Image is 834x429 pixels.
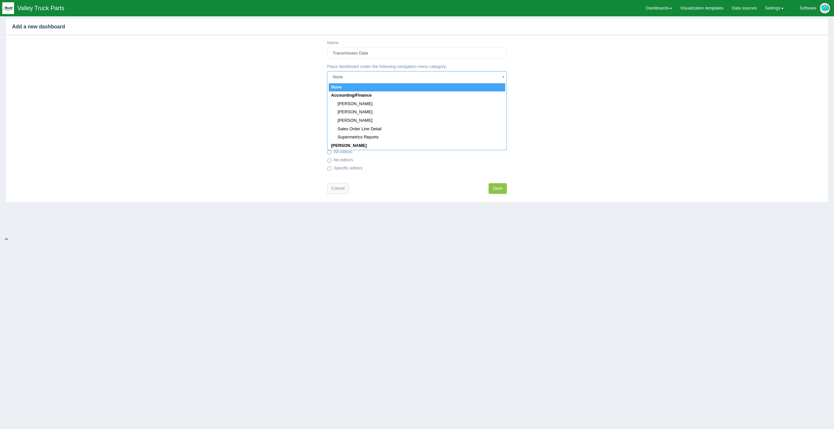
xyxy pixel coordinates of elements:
span: Accounting/Finance [331,93,372,98]
span: None [331,85,342,89]
span: [PERSON_NAME] [338,109,373,114]
span: Supermetrics Reports [338,135,379,139]
span: [PERSON_NAME] [338,118,373,123]
span: Sales Order Line Detail [338,126,381,131]
span: [PERSON_NAME] [331,143,367,148]
span: [PERSON_NAME] [338,101,373,106]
